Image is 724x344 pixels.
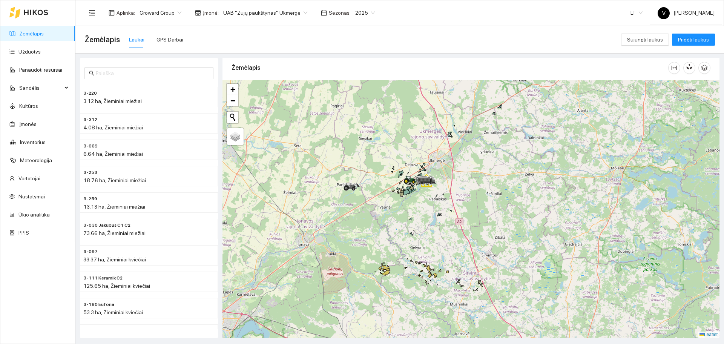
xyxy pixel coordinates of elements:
[669,65,680,71] span: column-width
[18,175,40,181] a: Vartotojai
[227,95,238,106] a: Zoom out
[630,7,643,18] span: LT
[109,10,115,16] span: layout
[678,35,709,44] span: Pridėti laukus
[18,49,41,55] a: Užduotys
[83,222,130,229] span: 3-030 Jakubus C1 C2
[117,9,135,17] span: Aplinka :
[89,9,95,16] span: menu-fold
[83,309,143,315] span: 53.3 ha, Žieminiai kviečiai
[83,90,97,97] span: 3-220
[83,230,146,236] span: 73.66 ha, Žieminiai miežiai
[129,35,144,44] div: Laukai
[83,301,114,308] span: 3-180 Euforia
[355,7,375,18] span: 2025
[230,84,235,94] span: +
[83,204,145,210] span: 13.13 ha, Žieminiai miežiai
[19,31,44,37] a: Žemėlapis
[227,84,238,95] a: Zoom in
[668,62,680,74] button: column-width
[83,248,98,255] span: 3-097
[83,256,146,263] span: 33.37 ha, Žieminiai kviečiai
[83,116,97,123] span: 3-312
[321,10,327,16] span: calendar
[83,98,142,104] span: 3.12 ha, Žieminiai miežiai
[621,37,669,43] a: Sujungti laukus
[18,212,50,218] a: Ūkio analitika
[658,10,715,16] span: [PERSON_NAME]
[19,121,37,127] a: Įmonės
[140,7,181,18] span: Groward Group
[20,139,46,145] a: Inventorius
[662,7,666,19] span: V
[223,7,307,18] span: UAB "Zujų paukštynas" Ukmerge
[83,169,97,176] span: 3-253
[203,9,219,17] span: Įmonė :
[83,143,98,150] span: 3-069
[230,96,235,105] span: −
[699,332,718,337] a: Leaflet
[672,34,715,46] button: Pridėti laukus
[20,157,52,163] a: Meteorologija
[84,5,100,20] button: menu-fold
[627,35,663,44] span: Sujungti laukus
[621,34,669,46] button: Sujungti laukus
[156,35,183,44] div: GPS Darbai
[672,37,715,43] a: Pridėti laukus
[19,103,38,109] a: Kultūros
[18,193,45,200] a: Nustatymai
[83,275,123,282] span: 3-111 Keramik C2
[83,195,97,203] span: 3-259
[195,10,201,16] span: shop
[232,57,668,78] div: Žemėlapis
[329,9,351,17] span: Sezonas :
[83,283,150,289] span: 125.65 ha, Žieminiai kviečiai
[19,67,62,73] a: Panaudoti resursai
[19,80,62,95] span: Sandėlis
[83,177,146,183] span: 18.76 ha, Žieminiai miežiai
[84,34,120,46] span: Žemėlapis
[89,71,94,76] span: search
[83,151,143,157] span: 6.64 ha, Žieminiai miežiai
[96,69,209,77] input: Paieška
[227,112,238,123] button: Initiate a new search
[83,124,143,131] span: 4.08 ha, Žieminiai miežiai
[227,128,244,145] a: Layers
[18,230,29,236] a: PPIS
[83,327,98,335] span: 3-113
